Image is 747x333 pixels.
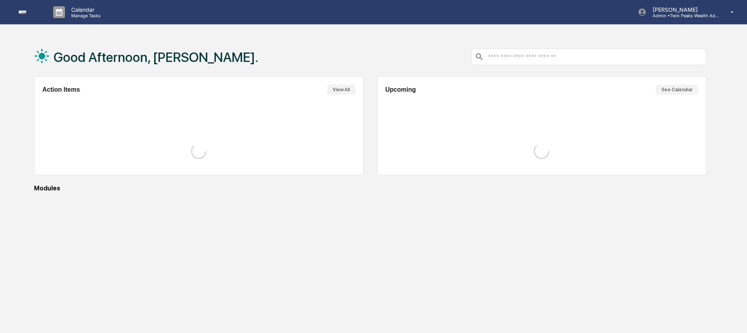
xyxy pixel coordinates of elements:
[65,13,104,18] p: Manage Tasks
[646,6,719,13] p: [PERSON_NAME]
[54,49,258,65] h1: Good Afternoon, [PERSON_NAME].
[656,85,698,95] button: See Calendar
[327,85,355,95] button: View All
[42,86,80,93] h2: Action Items
[646,13,719,18] p: Admin • Twin Peaks Wealth Advisors
[19,11,38,13] img: logo
[34,185,706,192] div: Modules
[65,6,104,13] p: Calendar
[385,86,416,93] h2: Upcoming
